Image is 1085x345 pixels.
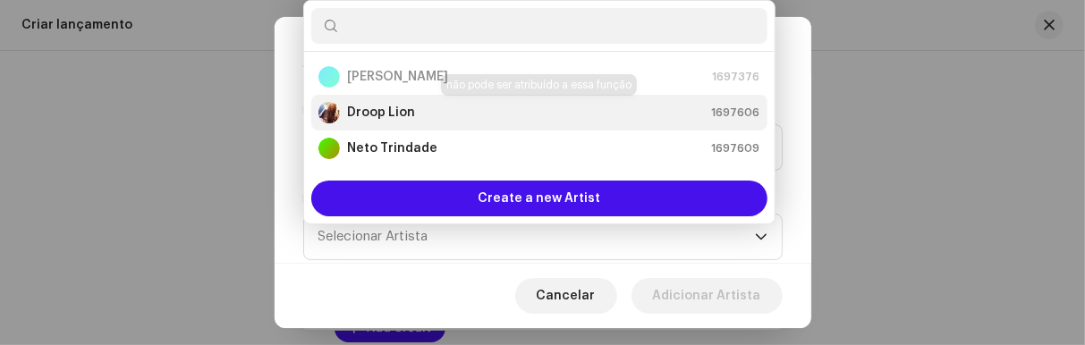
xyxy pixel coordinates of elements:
[318,102,340,123] img: c9b9c814-5271-4ce4-b4ac-cb7fbc1f0e9d
[311,59,767,95] li: Ariele Locatelli
[755,215,767,259] div: dropdown trigger
[318,230,428,243] span: Selecionar Artista
[311,130,767,166] li: Neto Trindade
[632,278,783,314] button: Adicionar Artista
[347,104,415,122] strong: Droop Lion
[311,95,767,130] li: Droop Lion
[537,278,596,314] span: Cancelar
[653,278,761,314] span: Adicionar Artista
[478,181,600,216] span: Create a new Artist
[712,104,760,122] span: 1697606
[304,52,775,173] ul: Option List
[515,278,617,314] button: Cancelar
[347,139,437,157] strong: Neto Trindade
[712,139,760,157] span: 1697609
[318,215,755,259] span: Selecionar Artista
